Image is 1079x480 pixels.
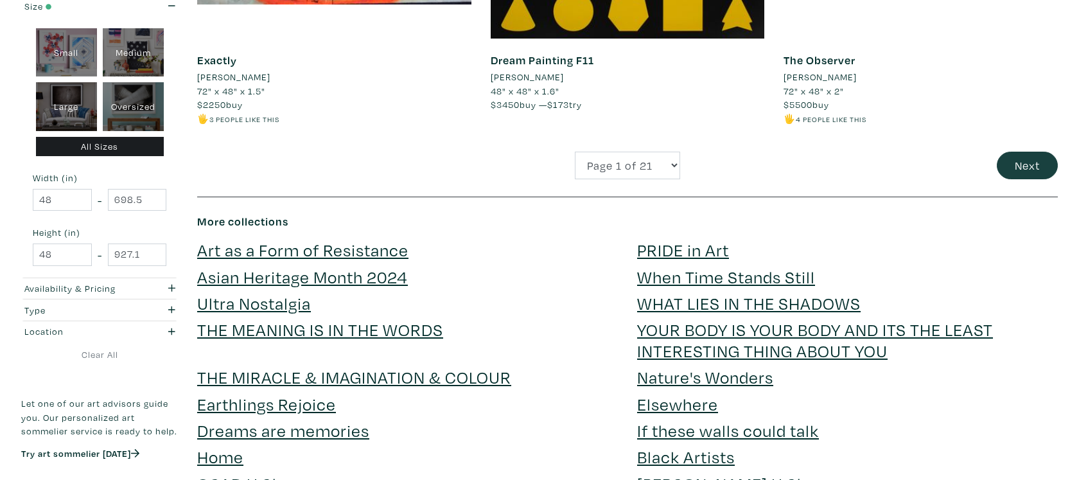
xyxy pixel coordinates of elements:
li: [PERSON_NAME] [784,70,857,84]
button: Next [997,152,1058,179]
h6: More collections [197,215,1058,229]
div: Type [24,303,133,317]
div: Small [36,28,97,77]
a: If these walls could talk [637,419,819,441]
p: Let one of our art advisors guide you. Our personalized art sommelier service is ready to help. [21,396,178,438]
span: - [98,246,102,263]
span: $3450 [491,98,520,111]
a: THE MEANING IS IN THE WORDS [197,318,443,341]
a: Clear All [21,348,178,362]
span: 48" x 48" x 1.6" [491,85,559,97]
div: Oversized [103,83,164,132]
button: Type [21,299,178,321]
a: Elsewhere [637,393,718,415]
a: WHAT LIES IN THE SHADOWS [637,292,861,314]
small: Height (in) [33,229,166,238]
small: Width (in) [33,174,166,183]
a: Asian Heritage Month 2024 [197,265,408,288]
div: Large [36,83,97,132]
span: $2250 [197,98,226,111]
div: All Sizes [36,137,164,157]
span: buy — try [491,98,582,111]
li: [PERSON_NAME] [491,70,564,84]
a: [PERSON_NAME] [784,70,1058,84]
div: Medium [103,28,164,77]
li: [PERSON_NAME] [197,70,270,84]
a: When Time Stands Still [637,265,815,288]
a: Home [197,445,243,468]
span: 72" x 48" x 1.5" [197,85,265,97]
span: buy [197,98,243,111]
li: 🖐️ [197,112,471,126]
small: 4 people like this [796,114,866,124]
small: 3 people like this [209,114,279,124]
a: Earthlings Rejoice [197,393,336,415]
button: Availability & Pricing [21,278,178,299]
a: Nature's Wonders [637,366,773,388]
span: $5500 [784,98,812,111]
li: 🖐️ [784,112,1058,126]
span: - [98,191,102,209]
a: Ultra Nostalgia [197,292,311,314]
button: Location [21,321,178,342]
a: Exactly [197,53,237,67]
span: $173 [547,98,569,111]
a: The Observer [784,53,855,67]
a: THE MIRACLE & IMAGINATION & COLOUR [197,366,511,388]
a: [PERSON_NAME] [491,70,765,84]
a: [PERSON_NAME] [197,70,471,84]
a: PRIDE in Art [637,238,729,261]
a: Try art sommelier [DATE] [21,447,139,459]
div: Availability & Pricing [24,281,133,296]
a: Art as a Form of Resistance [197,238,408,261]
a: Dreams are memories [197,419,369,441]
span: 72" x 48" x 2" [784,85,844,97]
a: YOUR BODY IS YOUR BODY AND ITS THE LEAST INTERESTING THING ABOUT YOU [637,318,993,361]
div: Location [24,325,133,339]
a: Black Artists [637,445,735,468]
a: Dream Painting F11 [491,53,594,67]
span: buy [784,98,829,111]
